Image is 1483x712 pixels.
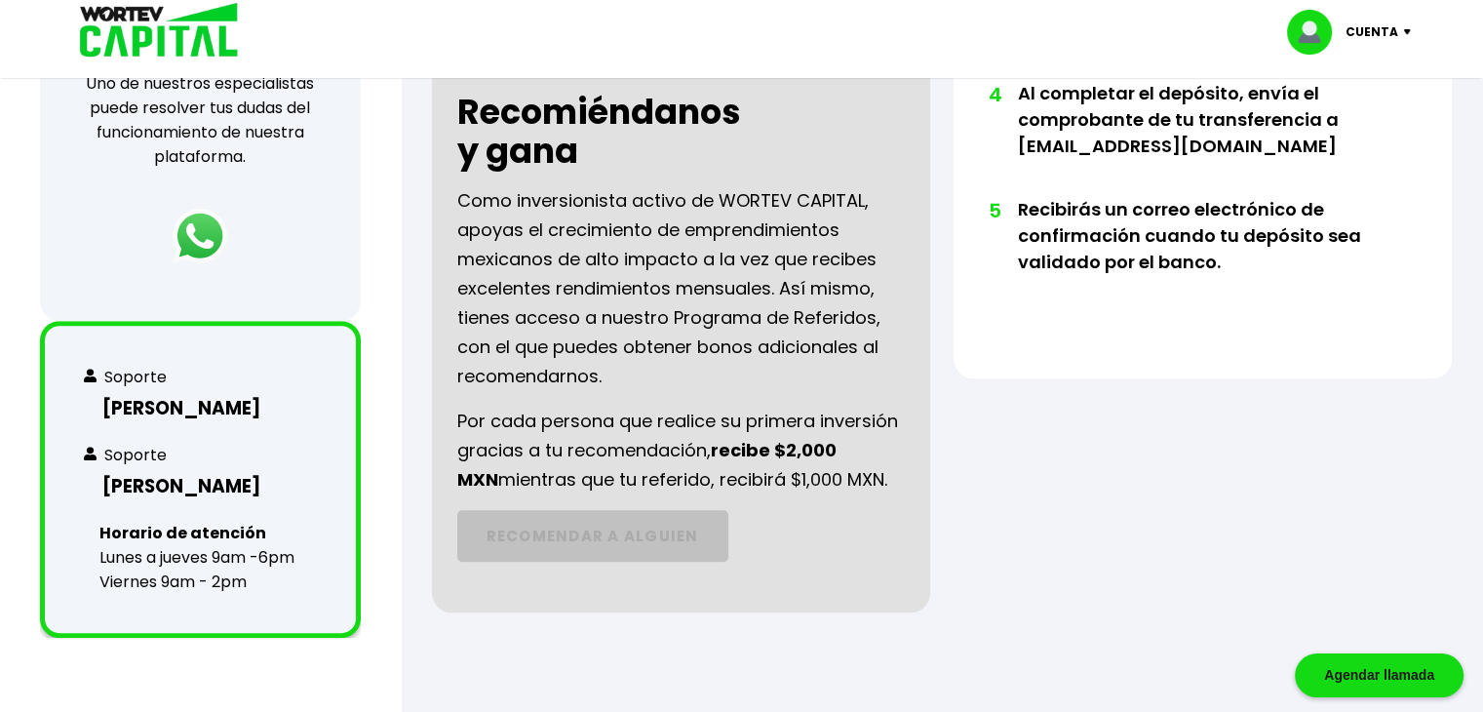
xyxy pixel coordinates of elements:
[84,521,294,594] p: Lunes a jueves 9am -6pm Viernes 9am - 2pm
[989,196,998,225] span: 5
[104,443,167,467] p: Soporte
[84,443,317,505] a: Soporte[PERSON_NAME]
[84,447,97,460] img: whats-contact.f1ec29d3.svg
[84,365,317,427] a: Soporte[PERSON_NAME]
[65,71,335,169] p: Uno de nuestros especialistas puede resolver tus dudas del funcionamiento de nuestra plataforma.
[457,93,741,171] h2: Recomiéndanos y gana
[84,394,317,422] h3: [PERSON_NAME]
[989,80,998,109] span: 4
[457,438,837,492] b: recibe $2,000 MXN
[457,510,728,562] a: RECOMENDAR A ALGUIEN
[99,522,266,544] b: Horario de atención
[1018,196,1382,312] li: Recibirás un correo electrónico de confirmación cuando tu depósito sea validado por el banco.
[457,407,905,494] p: Por cada persona que realice su primera inversión gracias a tu recomendación, mientras que tu ref...
[1018,80,1382,196] li: Al completar el depósito, envía el comprobante de tu transferencia a [EMAIL_ADDRESS][DOMAIN_NAME]
[457,186,905,391] p: Como inversionista activo de WORTEV CAPITAL, apoyas el crecimiento de emprendimientos mexicanos d...
[1346,18,1398,47] p: Cuenta
[173,209,227,263] img: logos_whatsapp-icon.242b2217.svg
[104,365,167,389] p: Soporte
[84,472,317,500] h3: [PERSON_NAME]
[1287,10,1346,55] img: profile-image
[84,369,97,382] img: whats-contact.f1ec29d3.svg
[1295,653,1463,697] div: Agendar llamada
[1398,29,1424,35] img: icon-down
